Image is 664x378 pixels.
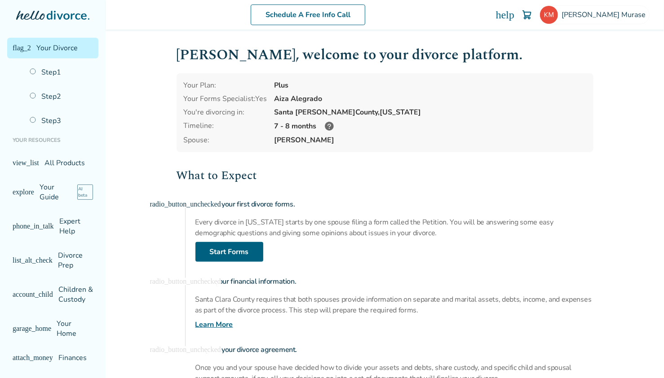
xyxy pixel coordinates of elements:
[13,223,54,230] span: phone_in_talk
[540,6,558,24] img: katsu610@gmail.com
[274,121,586,132] div: 7 - 8 months
[7,177,98,207] a: exploreYour GuideAI beta
[13,325,51,332] span: garage_home
[13,354,53,361] span: attach_money
[562,10,649,20] span: [PERSON_NAME] Murase
[184,94,267,104] div: Your Forms Specialist: Yes
[184,107,267,117] div: You're divorcing in:
[150,278,221,285] span: radio_button_unchecked
[195,341,593,359] h4: Prepare your divorce agreement.
[195,319,233,330] a: Learn More
[195,242,263,262] a: Start Forms
[619,335,664,378] iframe: Chat Widget
[13,44,31,52] span: flag_2
[7,153,98,173] a: view_listAll Products
[24,110,98,131] a: Step3
[184,121,267,132] div: Timeline:
[274,135,586,145] span: [PERSON_NAME]
[13,291,53,298] span: account_child
[150,346,221,353] span: radio_button_unchecked
[7,245,98,276] a: list_alt_checkDivorce Prep
[184,135,267,145] span: Spouse:
[36,43,78,53] span: Your Divorce
[522,9,532,20] img: Cart
[7,279,98,310] a: account_childChildren & Custody
[7,131,98,149] li: Your Resources
[251,4,365,25] a: Schedule A Free Info Call
[195,273,593,290] h4: Share your financial information.
[177,167,593,185] h2: What to Expect
[195,195,593,213] h4: Prepare your first divorce forms.
[496,9,514,20] a: help
[274,94,586,104] div: Aiza Alegrado
[7,38,98,58] a: flag_2Your Divorce
[184,80,267,90] div: Your Plan:
[274,107,586,117] div: Santa [PERSON_NAME] County, [US_STATE]
[77,185,93,200] span: AI beta
[7,313,98,344] a: garage_homeYour Home
[274,80,586,90] div: Plus
[177,44,593,66] h1: [PERSON_NAME] , welcome to your divorce platform.
[195,217,593,238] p: Every divorce in [US_STATE] starts by one spouse filing a form called the Petition. You will be a...
[24,62,98,83] a: Step1
[150,201,221,208] span: radio_button_unchecked
[13,159,39,167] span: view_list
[7,211,98,242] a: phone_in_talkExpert Help
[13,189,34,196] span: explore
[7,347,98,368] a: attach_moneyFinances
[13,257,53,264] span: list_alt_check
[195,294,593,316] p: Santa Clara County requires that both spouses provide information on separate and marital assets,...
[24,86,98,107] a: Step2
